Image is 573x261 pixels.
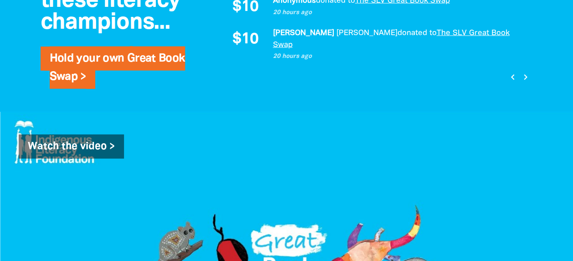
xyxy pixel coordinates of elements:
p: 20 hours ago [273,8,523,17]
i: chevron_right [520,72,531,83]
em: [PERSON_NAME] [336,30,397,37]
a: Hold your own Great Book Swap > [50,53,185,82]
em: [PERSON_NAME] [273,30,334,37]
button: Previous page [506,71,519,83]
button: Next page [519,71,531,83]
p: 20 hours ago [273,52,523,61]
i: chevron_left [507,72,518,83]
span: donated to [397,30,436,37]
a: The SLV Great Book Swap [273,30,509,48]
span: $10 [232,32,258,47]
a: Watch the video > [19,135,124,159]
